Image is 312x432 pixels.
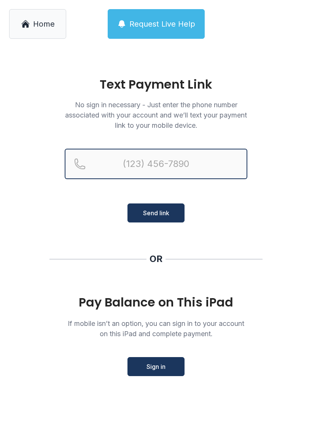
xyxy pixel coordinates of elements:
[143,208,169,218] span: Send link
[33,19,55,29] span: Home
[65,295,247,309] div: Pay Balance on This iPad
[146,362,166,371] span: Sign in
[65,100,247,130] p: No sign in necessary - Just enter the phone number associated with your account and we’ll text yo...
[65,78,247,91] h1: Text Payment Link
[65,149,247,179] input: Reservation phone number
[129,19,195,29] span: Request Live Help
[150,253,162,265] div: OR
[65,318,247,339] p: If mobile isn’t an option, you can sign in to your account on this iPad and complete payment.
